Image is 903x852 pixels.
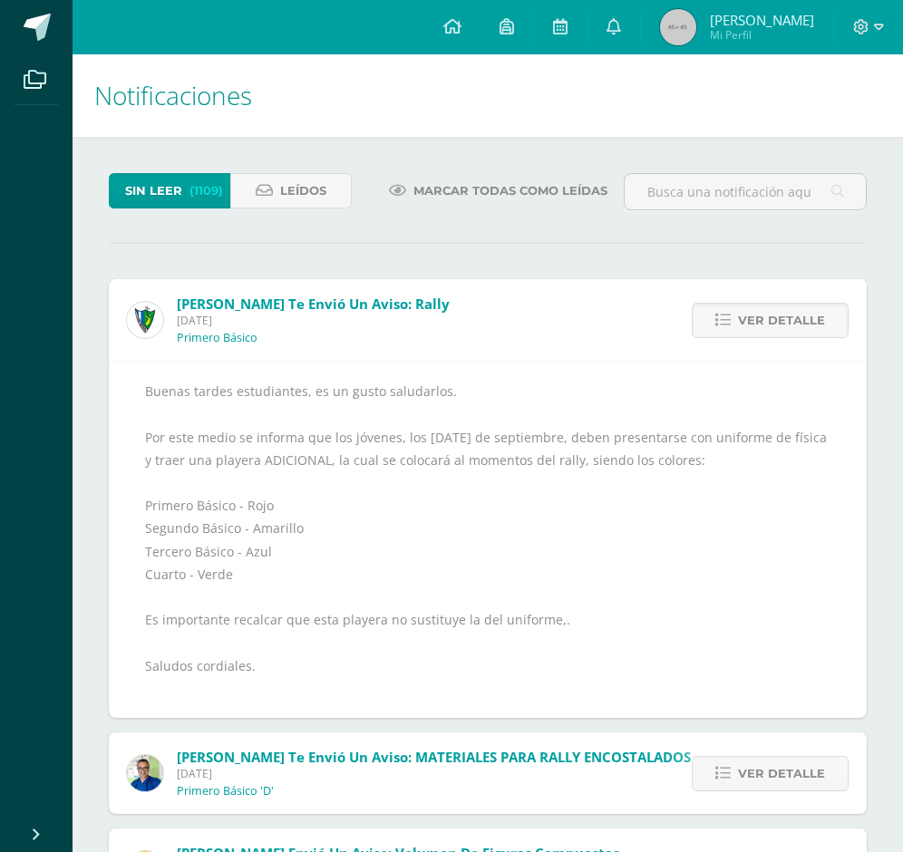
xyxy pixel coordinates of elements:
[125,174,182,208] span: Sin leer
[230,173,352,208] a: Leídos
[413,174,607,208] span: Marcar todas como leídas
[127,302,163,338] img: 9f174a157161b4ddbe12118a61fed988.png
[738,304,825,337] span: Ver detalle
[366,173,630,208] a: Marcar todas como leídas
[145,380,830,700] div: Buenas tardes estudiantes, es un gusto saludarlos. Por este medio se informa que los jóvenes, los...
[177,295,450,313] span: [PERSON_NAME] te envió un aviso: Rally
[177,748,691,766] span: [PERSON_NAME] te envió un aviso: MATERIALES PARA RALLY ENCOSTALADOS
[710,27,814,43] span: Mi Perfil
[94,78,252,112] span: Notificaciones
[177,331,257,345] p: Primero Básico
[738,757,825,790] span: Ver detalle
[177,313,450,328] span: [DATE]
[109,173,230,208] a: Sin leer(1109)
[177,784,274,799] p: Primero Básico 'D'
[625,174,866,209] input: Busca una notificación aquí
[177,766,691,781] span: [DATE]
[280,174,326,208] span: Leídos
[710,11,814,29] span: [PERSON_NAME]
[127,755,163,791] img: 692ded2a22070436d299c26f70cfa591.png
[189,174,223,208] span: (1109)
[660,9,696,45] img: 45x45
